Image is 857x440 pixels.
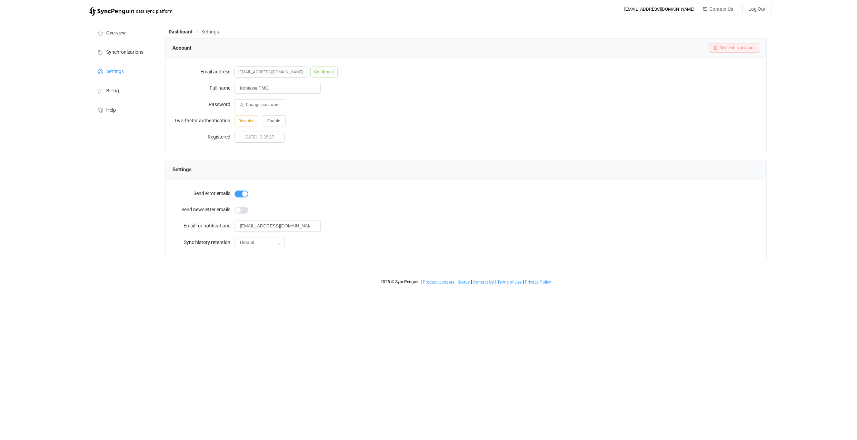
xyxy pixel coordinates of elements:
[136,9,172,14] span: data sync platform
[172,65,235,79] label: Email address
[106,30,126,36] span: Overview
[89,61,158,81] a: Settings
[380,279,420,284] span: 2025 © SyncPenguin
[423,280,454,285] span: Product Updates
[89,6,172,16] a: |data sync platform
[471,279,472,284] span: |
[523,279,524,284] span: |
[748,6,766,12] span: Log Out
[235,237,285,248] input: Select
[497,280,521,285] span: Terms of Use
[89,42,158,61] a: Synchronizations
[458,280,470,285] span: Status
[421,279,422,284] span: |
[473,280,494,285] a: Contact Us
[172,164,192,175] span: Settings
[172,186,235,200] label: Send error emails
[106,69,124,74] span: Settings
[624,7,694,12] div: [EMAIL_ADDRESS][DOMAIN_NAME]
[235,115,258,126] span: Disabled
[172,219,235,233] label: Email for notifications
[709,6,733,12] span: Contact Us
[89,7,134,16] img: syncpenguin.svg
[525,280,551,285] span: Privacy Policy
[235,221,321,232] input: Account email by default
[262,115,286,126] button: Enable
[743,3,771,15] button: Log Out
[106,50,143,55] span: Synchronizations
[456,279,457,284] span: |
[497,280,522,285] a: Terms of Use
[457,280,470,285] a: Status
[106,108,116,113] span: Help
[134,6,136,16] span: |
[310,66,338,78] span: Confirmed
[172,43,191,53] span: Account
[719,45,755,50] span: Delete this account
[89,100,158,119] a: Help
[267,119,280,123] span: Enable
[709,43,759,53] button: Delete this account
[172,81,235,95] label: Full name
[246,102,280,107] span: Change password
[235,99,285,110] button: Change password
[422,280,455,285] a: Product Updates
[495,279,496,284] span: |
[172,114,235,127] label: Two-factor authentication
[235,132,285,143] span: [DATE] 13:35:27
[172,130,235,144] label: Registered
[235,66,307,78] span: [EMAIL_ADDRESS][DOMAIN_NAME]
[172,235,235,249] label: Sync history retention
[697,3,739,15] button: Contact Us
[106,88,119,94] span: Billing
[525,280,551,285] a: Privacy Policy
[169,29,219,34] div: Breadcrumb
[172,203,235,216] label: Send newsletter emails
[89,81,158,100] a: Billing
[169,29,192,34] span: Dashboard
[89,23,158,42] a: Overview
[172,98,235,111] label: Password
[201,29,219,34] span: Settings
